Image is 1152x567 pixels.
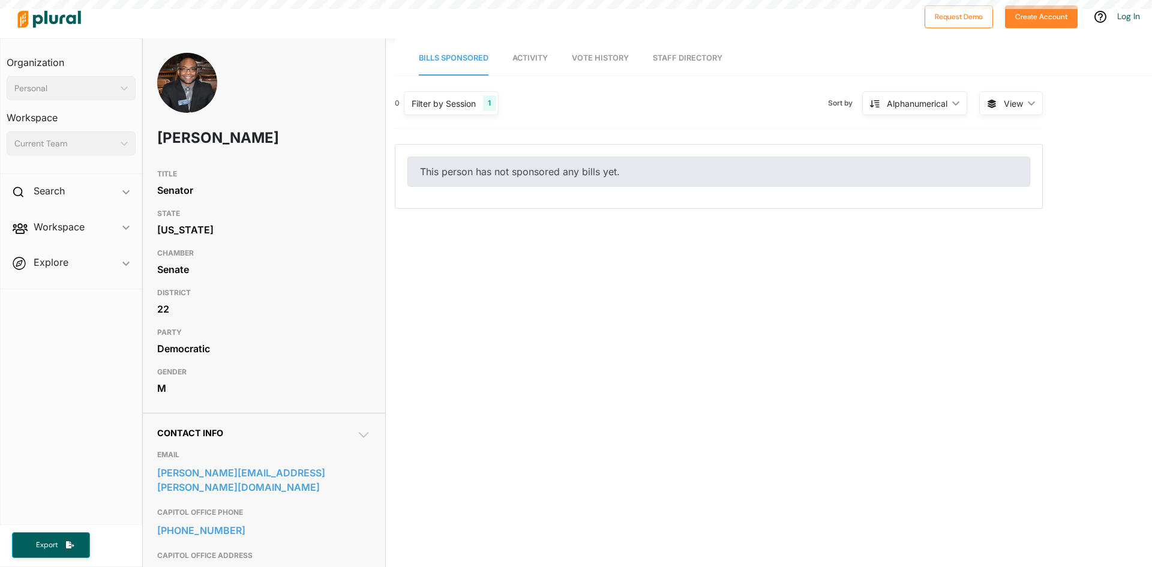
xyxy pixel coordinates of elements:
[157,448,371,462] h3: EMAIL
[412,97,476,110] div: Filter by Session
[157,120,285,156] h1: [PERSON_NAME]
[1004,97,1023,110] span: View
[157,300,371,318] div: 22
[12,532,90,558] button: Export
[925,10,993,22] a: Request Demo
[157,286,371,300] h3: DISTRICT
[157,325,371,340] h3: PARTY
[14,137,116,150] div: Current Team
[925,5,993,28] button: Request Demo
[419,53,488,62] span: Bills Sponsored
[157,340,371,358] div: Democratic
[483,95,496,111] div: 1
[157,246,371,260] h3: CHAMBER
[157,505,371,520] h3: CAPITOL OFFICE PHONE
[14,82,116,95] div: Personal
[828,98,862,109] span: Sort by
[653,41,722,76] a: Staff Directory
[1005,5,1078,28] button: Create Account
[157,167,371,181] h3: TITLE
[157,53,217,131] img: Headshot of Harold Jones
[407,157,1030,187] div: This person has not sponsored any bills yet.
[419,41,488,76] a: Bills Sponsored
[34,184,65,197] h2: Search
[157,464,371,496] a: [PERSON_NAME][EMAIL_ADDRESS][PERSON_NAME][DOMAIN_NAME]
[572,53,629,62] span: Vote History
[887,97,947,110] div: Alphanumerical
[157,548,371,563] h3: CAPITOL OFFICE ADDRESS
[1005,10,1078,22] a: Create Account
[157,521,371,539] a: [PHONE_NUMBER]
[512,41,548,76] a: Activity
[1117,11,1140,22] a: Log In
[7,45,136,71] h3: Organization
[512,53,548,62] span: Activity
[157,206,371,221] h3: STATE
[157,221,371,239] div: [US_STATE]
[157,365,371,379] h3: GENDER
[157,260,371,278] div: Senate
[7,100,136,127] h3: Workspace
[572,41,629,76] a: Vote History
[395,98,400,109] div: 0
[157,379,371,397] div: M
[28,540,66,550] span: Export
[157,181,371,199] div: Senator
[157,428,223,438] span: Contact Info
